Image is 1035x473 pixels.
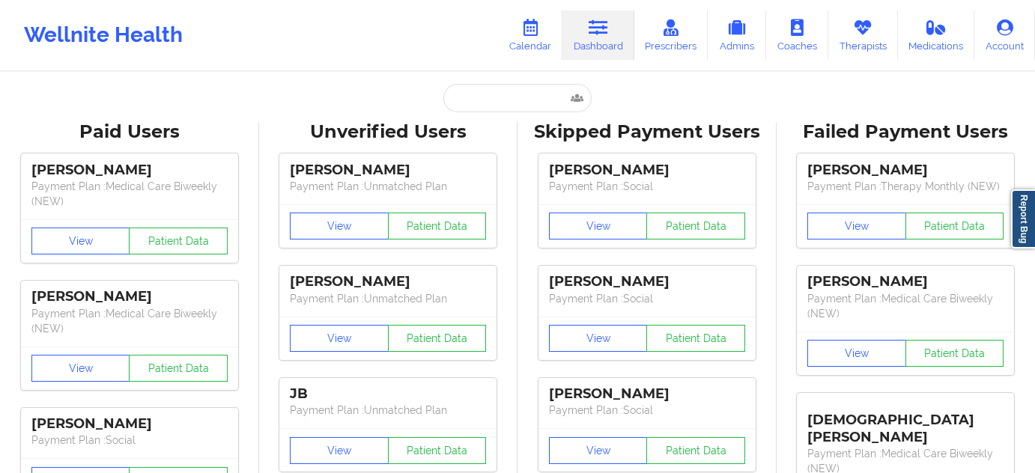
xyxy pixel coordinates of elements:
button: Patient Data [905,340,1004,367]
p: Payment Plan : Social [549,179,745,194]
button: View [549,325,648,352]
div: Skipped Payment Users [528,120,766,144]
div: [PERSON_NAME] [549,273,745,290]
p: Payment Plan : Therapy Monthly (NEW) [807,179,1004,194]
p: Payment Plan : Social [31,433,228,448]
div: [PERSON_NAME] [31,415,228,433]
p: Payment Plan : Medical Care Biweekly (NEW) [31,306,228,336]
p: Payment Plan : Social [549,291,745,306]
button: Patient Data [905,213,1004,239]
a: Calendar [498,10,562,60]
button: View [290,213,389,239]
button: View [807,213,906,239]
button: View [31,228,130,254]
button: View [290,325,389,352]
p: Payment Plan : Unmatched Plan [290,291,486,306]
div: JB [290,385,486,403]
p: Payment Plan : Social [549,403,745,418]
div: Unverified Users [270,120,508,144]
div: [PERSON_NAME] [290,162,486,179]
button: Patient Data [129,355,228,382]
div: [PERSON_NAME] [549,385,745,403]
button: Patient Data [646,213,745,239]
button: View [549,437,648,464]
div: Paid Users [10,120,249,144]
div: [PERSON_NAME] [290,273,486,290]
button: View [807,340,906,367]
a: Dashboard [562,10,634,60]
div: [DEMOGRAPHIC_DATA][PERSON_NAME] [807,400,1004,446]
button: Patient Data [388,437,487,464]
button: View [290,437,389,464]
a: Admins [708,10,766,60]
div: [PERSON_NAME] [31,162,228,179]
div: Failed Payment Users [787,120,1025,144]
div: [PERSON_NAME] [807,273,1004,290]
p: Payment Plan : Unmatched Plan [290,403,486,418]
a: Coaches [766,10,828,60]
div: [PERSON_NAME] [807,162,1004,179]
a: Prescribers [634,10,708,60]
button: Patient Data [388,213,487,239]
p: Payment Plan : Medical Care Biweekly (NEW) [807,291,1004,321]
button: View [31,355,130,382]
p: Payment Plan : Medical Care Biweekly (NEW) [31,179,228,209]
button: Patient Data [129,228,228,254]
div: [PERSON_NAME] [549,162,745,179]
a: Account [974,10,1035,60]
button: Patient Data [646,437,745,464]
div: [PERSON_NAME] [31,288,228,305]
a: Therapists [828,10,898,60]
button: Patient Data [388,325,487,352]
a: Report Bug [1011,189,1035,248]
button: Patient Data [646,325,745,352]
button: View [549,213,648,239]
p: Payment Plan : Unmatched Plan [290,179,486,194]
a: Medications [898,10,975,60]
